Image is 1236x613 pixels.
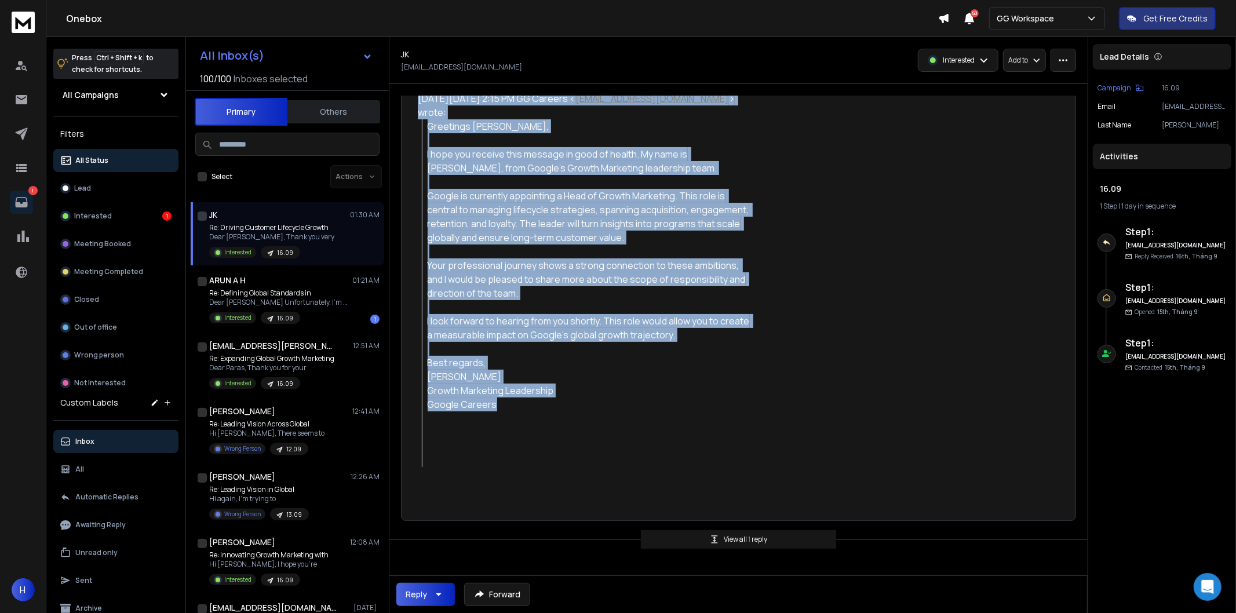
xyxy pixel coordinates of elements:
p: Re: Leading Vision Across Global [209,419,325,429]
p: All [75,465,84,474]
div: I hope you receive this message in good of health. My name is [PERSON_NAME], from Google’s Growth... [428,147,756,175]
p: Hi [PERSON_NAME], There seems to [209,429,325,438]
div: Activities [1093,144,1231,169]
p: Opened [1135,308,1198,316]
div: Reply [406,589,427,600]
h1: ARUN A H [209,275,246,286]
div: Best regards, [PERSON_NAME] Growth Marketing Leadership Google Careers [428,356,756,411]
h1: All Inbox(s) [200,50,264,61]
button: Get Free Credits [1119,7,1216,30]
p: Campaign [1098,83,1131,93]
p: 12:41 AM [352,407,380,416]
div: Greetings [PERSON_NAME], [428,119,756,133]
button: Not Interested [53,371,178,395]
span: 15th, Tháng 9 [1157,308,1198,316]
p: Interested [943,56,975,65]
div: Your professional journey shows a strong connection to these ambitions, and I would be pleased to... [428,258,756,300]
p: 16.09 [1162,83,1227,93]
p: Dear [PERSON_NAME] Unfortunately, I’m currently [209,298,348,307]
p: [EMAIL_ADDRESS][DOMAIN_NAME] [401,63,522,72]
p: 12:51 AM [353,341,380,351]
span: 1 day in sequence [1121,201,1176,211]
h1: [PERSON_NAME] [209,537,275,548]
p: Awaiting Reply [75,520,126,530]
button: Campaign [1098,83,1144,93]
p: Re: Innovating Growth Marketing with [209,550,329,560]
p: [EMAIL_ADDRESS][DOMAIN_NAME] [1162,102,1227,111]
p: 01:30 AM [350,210,380,220]
p: Add to [1008,56,1028,65]
span: 1 [748,534,752,544]
a: 1 [10,191,33,214]
p: Meeting Completed [74,267,143,276]
h3: Inboxes selected [234,72,308,86]
p: [PERSON_NAME] [1162,121,1227,130]
h1: [PERSON_NAME] [209,406,275,417]
p: 16.09 [277,314,293,323]
button: Others [287,99,380,125]
p: Wrong Person [224,510,261,519]
p: Sent [75,576,92,585]
p: Hi [PERSON_NAME], I hope you’re [209,560,329,569]
h1: All Campaigns [63,89,119,101]
h1: Onebox [66,12,938,25]
p: Email [1098,102,1115,111]
h6: [EMAIL_ADDRESS][DOMAIN_NAME] [1125,352,1227,361]
p: Automatic Replies [75,492,138,502]
button: H [12,578,35,601]
button: Wrong person [53,344,178,367]
p: Inbox [75,437,94,446]
button: Awaiting Reply [53,513,178,537]
div: Google is currently appointing a Head of Growth Marketing. This role is central to managing lifec... [428,189,756,245]
button: Unread only [53,541,178,564]
label: Select [212,172,232,181]
p: Interested [74,211,112,221]
h1: [PERSON_NAME] [209,471,275,483]
button: Meeting Completed [53,260,178,283]
button: Automatic Replies [53,486,178,509]
button: Forward [464,583,530,606]
span: Ctrl + Shift + k [94,51,144,64]
span: 50 [971,9,979,17]
p: Re: Defining Global Standards in [209,289,348,298]
div: [DATE][DATE] 2:15 PM GG Careers < > wrote: [418,92,756,119]
button: Sent [53,569,178,592]
h6: Step 1 : [1125,225,1227,239]
p: [DATE] [353,603,380,612]
p: 1 [28,186,38,195]
p: 16.09 [277,380,293,388]
p: Contacted [1135,363,1205,372]
button: Out of office [53,316,178,339]
p: Interested [224,248,251,257]
p: Dear Paras, Thank you for your [209,363,334,373]
button: Interested1 [53,205,178,228]
p: 13.09 [286,510,302,519]
p: Press to check for shortcuts. [72,52,154,75]
h3: Custom Labels [60,397,118,408]
span: 16th, Tháng 9 [1176,252,1217,260]
p: Re: Expanding Global Growth Marketing [209,354,334,363]
p: Re: Driving Customer Lifecycle Growth [209,223,334,232]
button: All Campaigns [53,83,178,107]
p: Unread only [75,548,118,557]
button: Reply [396,583,455,606]
h1: JK [209,209,217,221]
p: Lead [74,184,91,193]
div: 1 [370,315,380,324]
h6: Step 1 : [1125,280,1227,294]
div: Open Intercom Messenger [1194,573,1222,601]
p: Archive [75,604,102,613]
p: 01:21 AM [352,276,380,285]
p: Last Name [1098,121,1131,130]
p: Meeting Booked [74,239,131,249]
p: View all reply [724,535,767,544]
span: 1 Step [1100,201,1117,211]
div: I look forward to hearing from you shortly. This role would allow you to create a measurable impa... [428,314,756,342]
button: All [53,458,178,481]
a: [EMAIL_ADDRESS][DOMAIN_NAME] [575,92,729,105]
div: | [1100,202,1224,211]
button: Meeting Booked [53,232,178,256]
p: Lead Details [1100,51,1149,63]
span: 100 / 100 [200,72,231,86]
